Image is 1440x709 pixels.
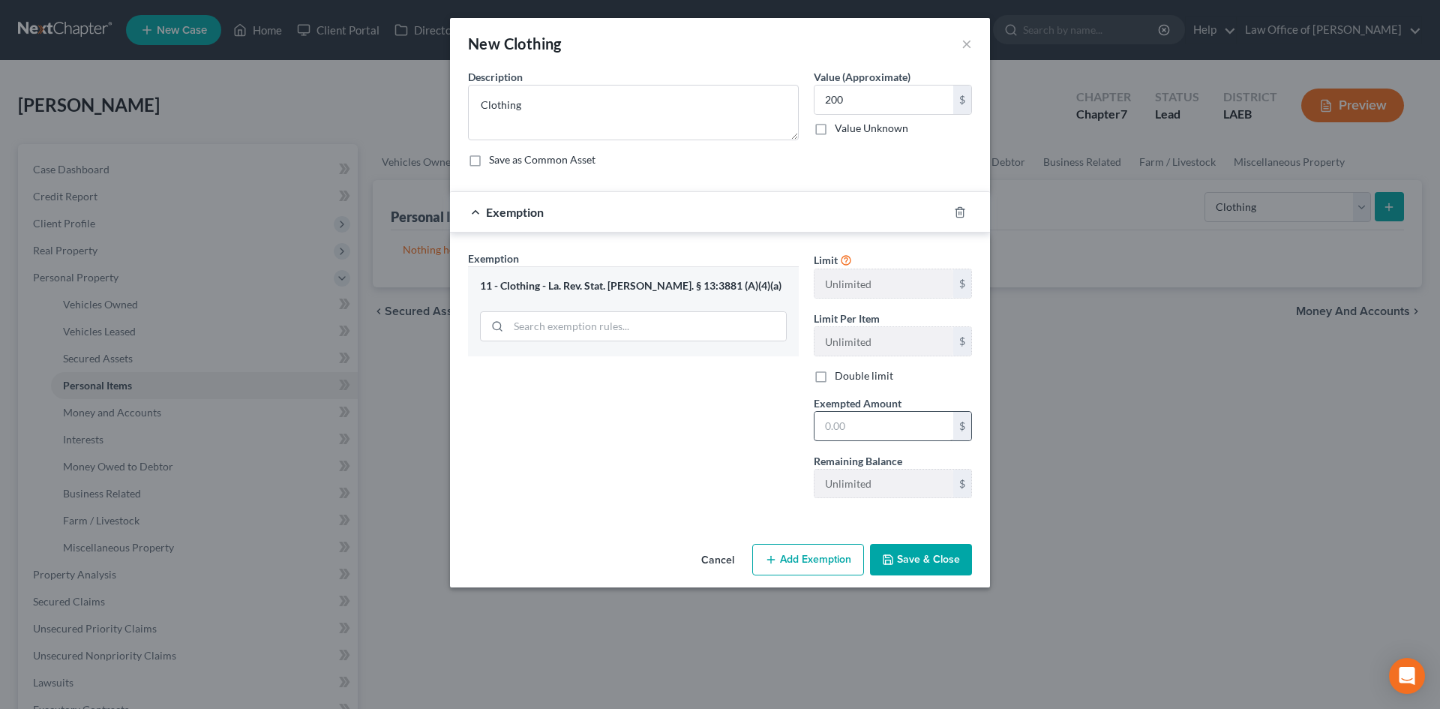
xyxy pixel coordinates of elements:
[953,412,971,440] div: $
[814,69,910,85] label: Value (Approximate)
[489,152,595,167] label: Save as Common Asset
[814,453,902,469] label: Remaining Balance
[468,71,523,83] span: Description
[480,279,787,293] div: 11 - Clothing - La. Rev. Stat. [PERSON_NAME]. § 13:3881 (A)(4)(a)
[953,269,971,298] div: $
[814,86,953,114] input: 0.00
[835,368,893,383] label: Double limit
[814,327,953,356] input: --
[752,544,864,575] button: Add Exemption
[468,252,519,265] span: Exemption
[953,327,971,356] div: $
[953,86,971,114] div: $
[1389,658,1425,694] div: Open Intercom Messenger
[814,412,953,440] input: 0.00
[508,312,786,341] input: Search exemption rules...
[961,35,972,53] button: ×
[814,397,901,410] span: Exempted Amount
[468,33,562,54] div: New Clothing
[814,311,880,326] label: Limit Per Item
[835,121,908,136] label: Value Unknown
[486,205,544,219] span: Exemption
[814,254,838,266] span: Limit
[870,544,972,575] button: Save & Close
[814,269,953,298] input: --
[689,545,746,575] button: Cancel
[953,470,971,498] div: $
[814,470,953,498] input: --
